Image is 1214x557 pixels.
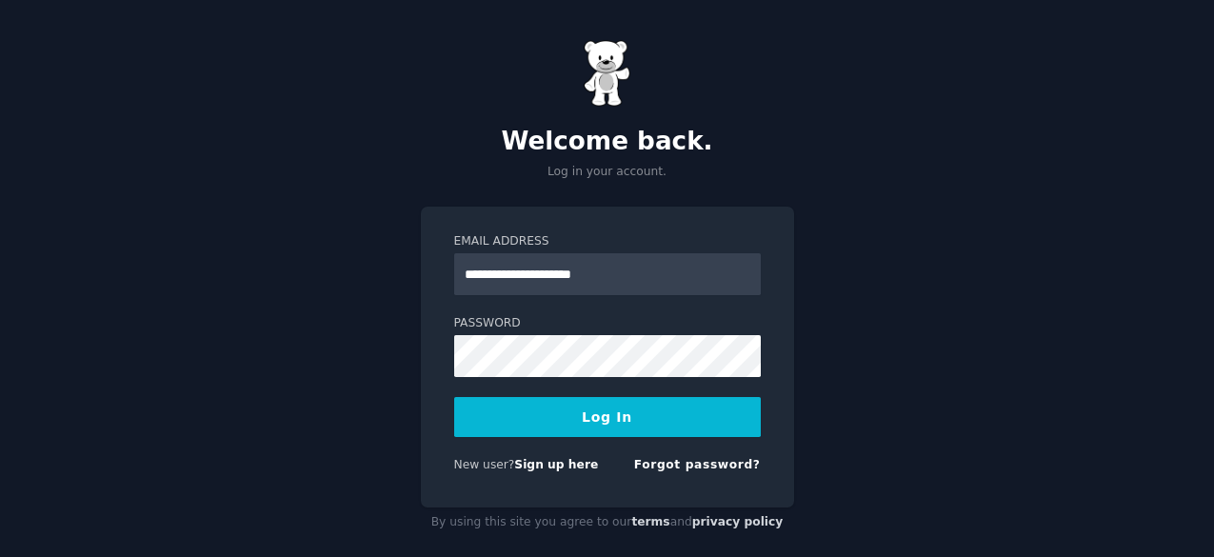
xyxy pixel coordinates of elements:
[692,515,784,528] a: privacy policy
[584,40,631,107] img: Gummy Bear
[454,233,761,250] label: Email Address
[454,397,761,437] button: Log In
[421,127,794,157] h2: Welcome back.
[454,458,515,471] span: New user?
[421,507,794,538] div: By using this site you agree to our and
[634,458,761,471] a: Forgot password?
[631,515,669,528] a: terms
[454,315,761,332] label: Password
[514,458,598,471] a: Sign up here
[421,164,794,181] p: Log in your account.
